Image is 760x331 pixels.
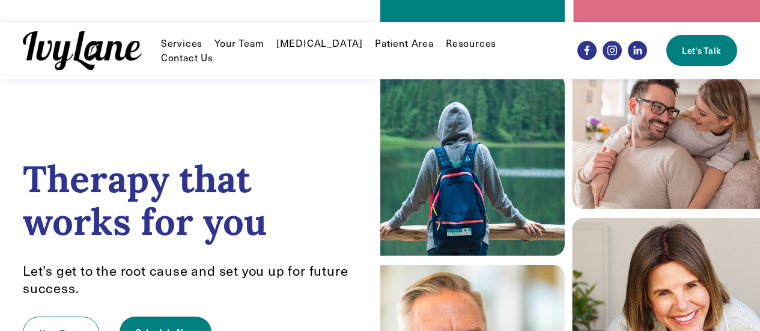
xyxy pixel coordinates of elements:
a: Patient Area [375,36,434,50]
a: Contact Us [161,50,213,65]
a: Your Team [214,36,264,50]
span: Services [161,37,202,50]
span: Let’s get to the root cause and set you up for future success. [23,261,351,297]
img: Ivy Lane Counseling &mdash; Therapy that works for you [23,31,142,70]
span: Resources [446,37,496,50]
strong: Therapy that works for you [23,155,267,244]
a: Let's Talk [666,35,737,66]
a: Instagram [603,41,622,60]
a: [MEDICAL_DATA] [276,36,363,50]
a: LinkedIn [628,41,647,60]
a: folder dropdown [161,36,202,50]
a: Facebook [577,41,597,60]
a: folder dropdown [446,36,496,50]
